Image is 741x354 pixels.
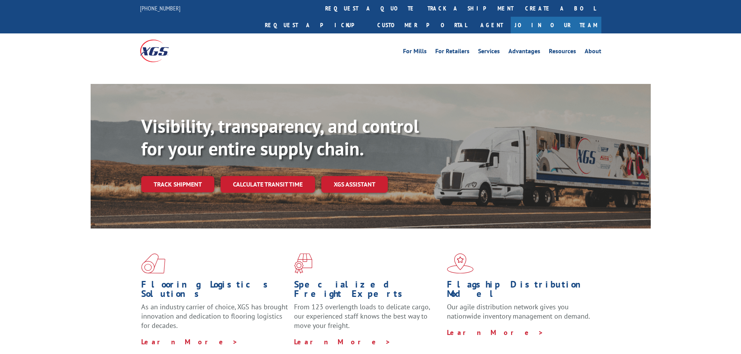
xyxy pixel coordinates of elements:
[259,17,371,33] a: Request a pickup
[141,114,419,160] b: Visibility, transparency, and control for your entire supply chain.
[511,17,601,33] a: Join Our Team
[141,176,214,192] a: Track shipment
[473,17,511,33] a: Agent
[447,302,590,321] span: Our agile distribution network gives you nationwide inventory management on demand.
[585,48,601,57] a: About
[140,4,180,12] a: [PHONE_NUMBER]
[294,280,441,302] h1: Specialized Freight Experts
[403,48,427,57] a: For Mills
[371,17,473,33] a: Customer Portal
[549,48,576,57] a: Resources
[478,48,500,57] a: Services
[435,48,469,57] a: For Retailers
[447,280,594,302] h1: Flagship Distribution Model
[141,253,165,274] img: xgs-icon-total-supply-chain-intelligence-red
[221,176,315,193] a: Calculate transit time
[294,302,441,337] p: From 123 overlength loads to delicate cargo, our experienced staff knows the best way to move you...
[321,176,388,193] a: XGS ASSISTANT
[508,48,540,57] a: Advantages
[141,337,238,346] a: Learn More >
[294,337,391,346] a: Learn More >
[141,302,288,330] span: As an industry carrier of choice, XGS has brought innovation and dedication to flooring logistics...
[447,253,474,274] img: xgs-icon-flagship-distribution-model-red
[447,328,544,337] a: Learn More >
[141,280,288,302] h1: Flooring Logistics Solutions
[294,253,312,274] img: xgs-icon-focused-on-flooring-red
